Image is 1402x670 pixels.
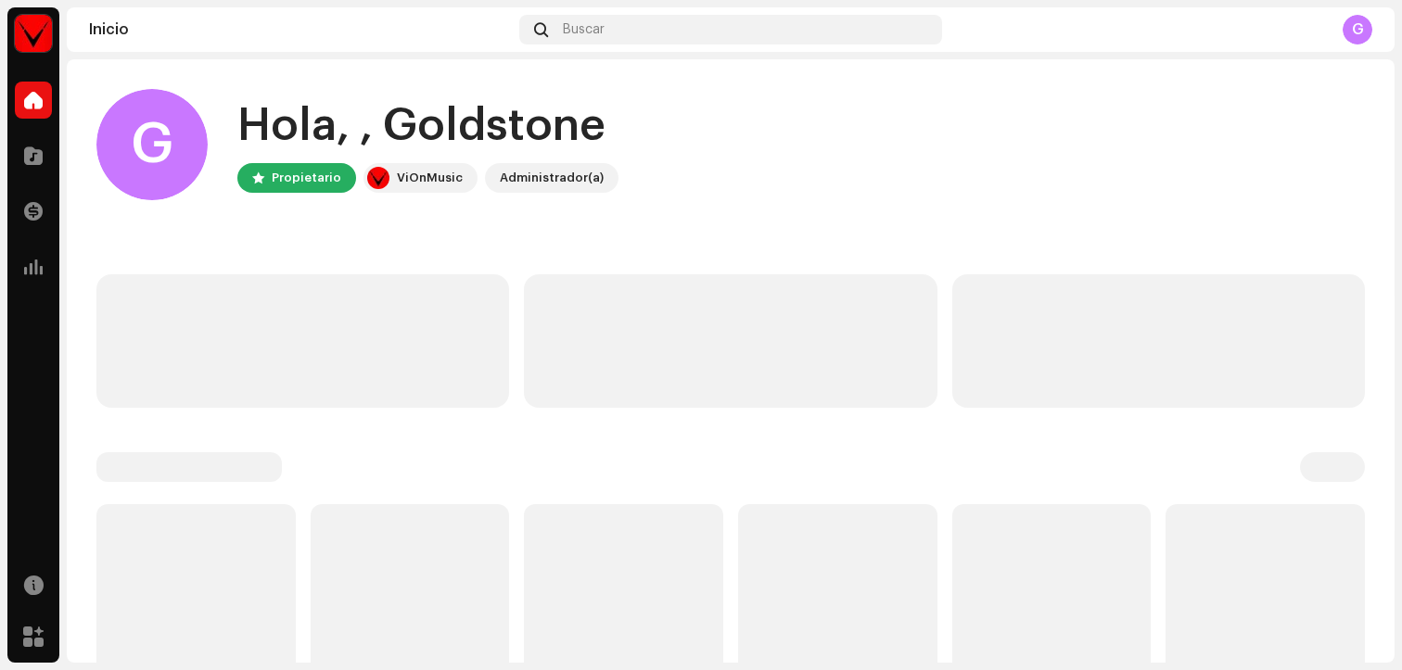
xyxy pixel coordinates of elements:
img: 965abd8d-6f4a-46fb-bcac-6c79d124f280 [15,15,52,52]
div: G [96,89,208,200]
div: Hola, , Goldstone [237,96,618,156]
div: Inicio [89,22,512,37]
div: Administrador(a) [500,167,604,189]
div: G [1343,15,1372,44]
div: Propietario [272,167,341,189]
div: ViOnMusic [397,167,463,189]
img: 965abd8d-6f4a-46fb-bcac-6c79d124f280 [367,167,389,189]
span: Buscar [563,22,605,37]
